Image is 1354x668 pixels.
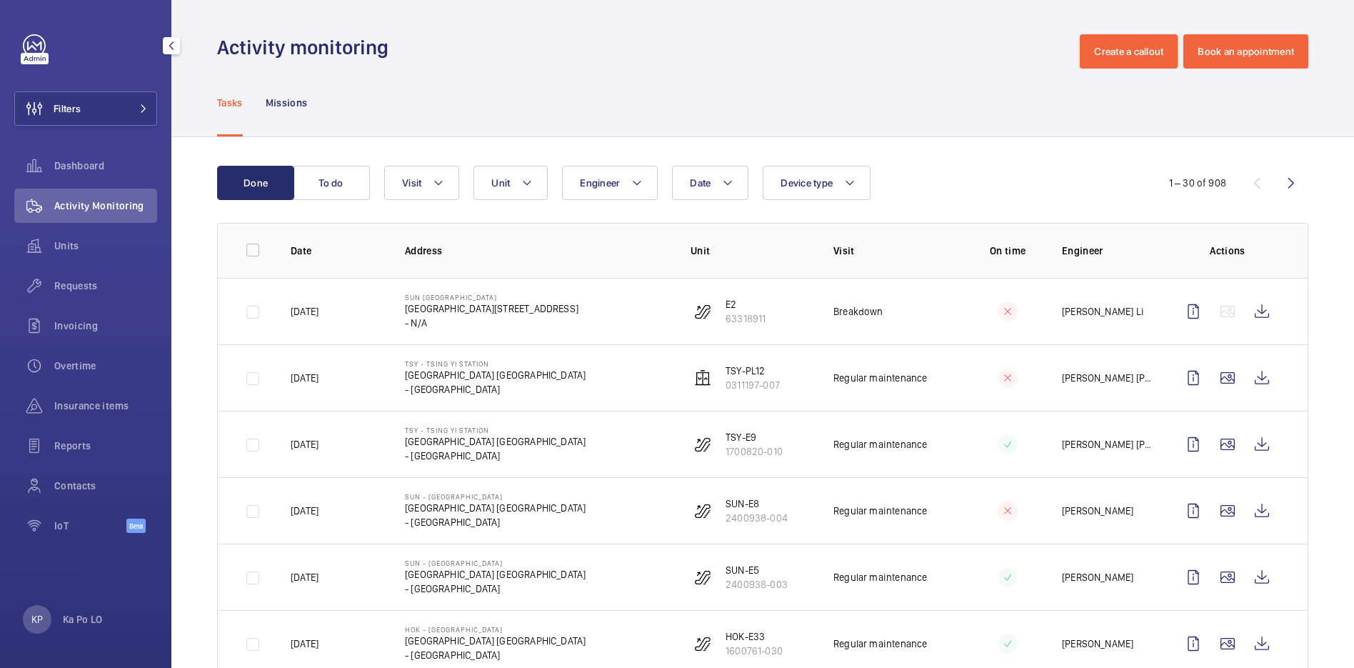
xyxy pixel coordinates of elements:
[726,311,766,326] p: 63318911
[54,101,81,116] span: Filters
[726,378,780,392] p: 0311197-007
[690,177,711,189] span: Date
[54,159,157,173] span: Dashboard
[217,34,397,61] h1: Activity monitoring
[405,316,578,330] p: - N/A
[54,519,126,533] span: IoT
[405,515,586,529] p: - [GEOGRAPHIC_DATA]
[726,430,783,444] p: TSY-E9
[405,559,586,567] p: SUN - [GEOGRAPHIC_DATA]
[405,426,586,434] p: TSY - Tsing Yi Station
[1062,304,1144,319] p: [PERSON_NAME] Li
[726,563,788,577] p: SUN-E5
[691,244,811,258] p: Unit
[291,371,319,385] p: [DATE]
[726,497,788,511] p: SUN-E8
[1176,244,1279,258] p: Actions
[694,635,711,652] img: escalator.svg
[54,239,157,253] span: Units
[491,177,510,189] span: Unit
[217,96,243,110] p: Tasks
[405,382,586,397] p: - [GEOGRAPHIC_DATA]
[1062,437,1153,452] p: [PERSON_NAME] [PERSON_NAME]
[1080,34,1178,69] button: Create a callout
[293,166,370,200] button: To do
[726,511,788,525] p: 2400938-004
[833,304,883,319] p: Breakdown
[672,166,748,200] button: Date
[63,612,103,627] p: Ka Po LO
[291,570,319,584] p: [DATE]
[1062,244,1153,258] p: Engineer
[405,567,586,582] p: [GEOGRAPHIC_DATA] [GEOGRAPHIC_DATA]
[291,637,319,651] p: [DATE]
[266,96,308,110] p: Missions
[781,177,833,189] span: Device type
[726,297,766,311] p: E2
[833,437,927,452] p: Regular maintenance
[726,644,783,658] p: 1600761-030
[217,166,294,200] button: Done
[405,648,586,662] p: - [GEOGRAPHIC_DATA]
[976,244,1039,258] p: On time
[402,177,421,189] span: Visit
[1062,570,1133,584] p: [PERSON_NAME]
[833,371,927,385] p: Regular maintenance
[726,577,788,592] p: 2400938-003
[54,439,157,453] span: Reports
[405,368,586,382] p: [GEOGRAPHIC_DATA] [GEOGRAPHIC_DATA]
[54,199,157,213] span: Activity Monitoring
[291,244,382,258] p: Date
[54,279,157,293] span: Requests
[54,399,157,413] span: Insurance items
[580,177,620,189] span: Engineer
[54,479,157,493] span: Contacts
[694,502,711,519] img: escalator.svg
[31,612,43,627] p: KP
[694,436,711,453] img: escalator.svg
[54,319,157,333] span: Invoicing
[1183,34,1308,69] button: Book an appointment
[405,359,586,368] p: TSY - Tsing Yi Station
[694,303,711,320] img: escalator.svg
[1169,176,1226,190] div: 1 – 30 of 908
[405,582,586,596] p: - [GEOGRAPHIC_DATA]
[54,359,157,373] span: Overtime
[694,569,711,586] img: escalator.svg
[405,501,586,515] p: [GEOGRAPHIC_DATA] [GEOGRAPHIC_DATA]
[833,504,927,518] p: Regular maintenance
[405,625,586,634] p: HOK - [GEOGRAPHIC_DATA]
[405,244,668,258] p: Address
[405,434,586,449] p: [GEOGRAPHIC_DATA] [GEOGRAPHIC_DATA]
[291,304,319,319] p: [DATE]
[833,637,927,651] p: Regular maintenance
[833,570,927,584] p: Regular maintenance
[291,504,319,518] p: [DATE]
[405,492,586,501] p: SUN - [GEOGRAPHIC_DATA]
[726,629,783,644] p: HOK-E33
[405,301,578,316] p: [GEOGRAPHIC_DATA][STREET_ADDRESS]
[291,437,319,452] p: [DATE]
[694,369,711,387] img: elevator.svg
[126,519,146,533] span: Beta
[14,91,157,126] button: Filters
[405,634,586,648] p: [GEOGRAPHIC_DATA] [GEOGRAPHIC_DATA]
[1062,371,1153,385] p: [PERSON_NAME] [PERSON_NAME]
[763,166,871,200] button: Device type
[833,244,953,258] p: Visit
[726,364,780,378] p: TSY-PL12
[562,166,658,200] button: Engineer
[726,444,783,459] p: 1700820-010
[473,166,548,200] button: Unit
[384,166,459,200] button: Visit
[405,449,586,463] p: - [GEOGRAPHIC_DATA]
[1062,504,1133,518] p: [PERSON_NAME]
[405,293,578,301] p: Sun [GEOGRAPHIC_DATA]
[1062,637,1133,651] p: [PERSON_NAME]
